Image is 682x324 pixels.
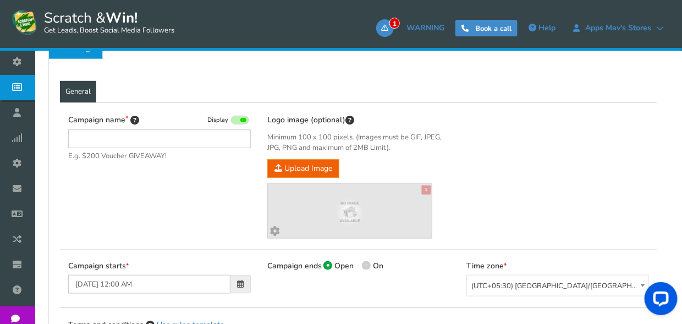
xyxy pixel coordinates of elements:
iframe: LiveChat chat widget [636,278,682,324]
label: Campaign ends [267,261,322,272]
span: (UTC+05:30) Asia/Kolkata [467,276,648,297]
label: Logo image (optional) [267,114,354,126]
span: On [373,261,383,271]
span: Display [207,116,228,125]
small: Get Leads, Boost Social Media Followers [44,26,174,35]
span: Apps Mav's stores [580,24,657,33]
label: Campaign starts [68,261,129,272]
span: This image will be displayed on top of your contest screen. You can upload & preview different im... [345,115,354,127]
a: General [60,81,96,103]
a: Help [523,19,561,37]
a: Book a call [455,20,518,36]
strong: Win! [106,8,137,28]
a: 1WARNING [376,19,450,37]
span: Scratch & [38,8,174,36]
span: Open [334,261,354,271]
span: (UTC+05:30) Asia/Kolkata [466,275,649,296]
span: Minimum 100 x 100 pixels. (Images must be GIF, JPEG, JPG, PNG and maximum of 2MB Limit). [267,132,450,154]
span: Help [538,23,555,33]
span: 1 [389,18,400,29]
span: E.g. $200 Voucher GIVEAWAY! [68,151,251,162]
label: Time zone [466,261,507,272]
label: Campaign name [68,114,139,126]
span: Book a call [475,24,512,34]
a: X [422,186,431,195]
img: Scratch and Win [11,8,38,36]
span: WARNING [406,23,444,33]
span: Tip: Choose a title that will attract more entries. For example: “Scratch & win a bracelet” will ... [130,115,139,127]
a: Scratch &Win! Get Leads, Boost Social Media Followers [11,8,174,36]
